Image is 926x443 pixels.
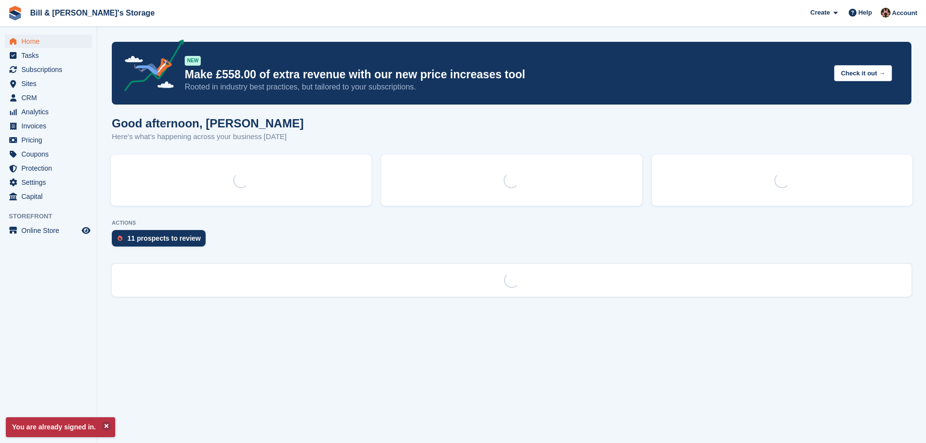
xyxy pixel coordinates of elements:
[6,417,115,437] p: You are already signed in.
[5,161,92,175] a: menu
[185,56,201,66] div: NEW
[116,39,184,95] img: price-adjustments-announcement-icon-8257ccfd72463d97f412b2fc003d46551f7dbcb40ab6d574587a9cd5c0d94...
[21,63,80,76] span: Subscriptions
[21,91,80,105] span: CRM
[112,131,304,142] p: Here's what's happening across your business [DATE]
[127,234,201,242] div: 11 prospects to review
[8,6,22,20] img: stora-icon-8386f47178a22dfd0bd8f6a31ec36ba5ce8667c1dd55bd0f319d3a0aa187defe.svg
[892,8,917,18] span: Account
[185,82,826,92] p: Rooted in industry best practices, but tailored to your subscriptions.
[5,49,92,62] a: menu
[858,8,872,18] span: Help
[881,8,891,18] img: Jack Bottesch
[26,5,158,21] a: Bill & [PERSON_NAME]'s Storage
[5,190,92,203] a: menu
[112,117,304,130] h1: Good afternoon, [PERSON_NAME]
[810,8,830,18] span: Create
[112,220,911,226] p: ACTIONS
[21,176,80,189] span: Settings
[5,147,92,161] a: menu
[5,77,92,90] a: menu
[21,161,80,175] span: Protection
[21,147,80,161] span: Coupons
[21,133,80,147] span: Pricing
[5,224,92,237] a: menu
[834,65,892,81] button: Check it out →
[5,91,92,105] a: menu
[185,68,826,82] p: Make £558.00 of extra revenue with our new price increases tool
[21,77,80,90] span: Sites
[21,224,80,237] span: Online Store
[21,119,80,133] span: Invoices
[118,235,122,241] img: prospect-51fa495bee0391a8d652442698ab0144808aea92771e9ea1ae160a38d050c398.svg
[9,212,97,221] span: Storefront
[112,230,210,251] a: 11 prospects to review
[21,190,80,203] span: Capital
[5,176,92,189] a: menu
[5,35,92,48] a: menu
[21,105,80,119] span: Analytics
[5,119,92,133] a: menu
[80,225,92,236] a: Preview store
[5,133,92,147] a: menu
[21,35,80,48] span: Home
[5,63,92,76] a: menu
[21,49,80,62] span: Tasks
[5,105,92,119] a: menu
